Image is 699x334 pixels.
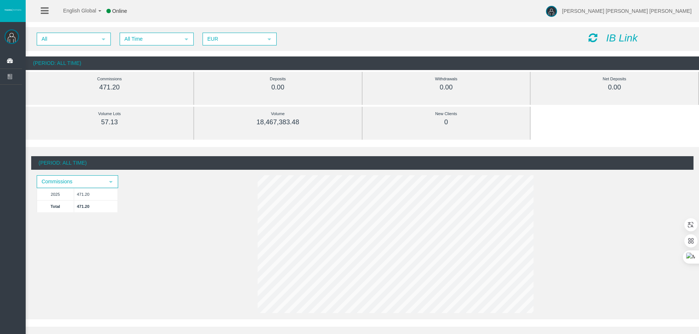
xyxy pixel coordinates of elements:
[562,8,692,14] span: [PERSON_NAME] [PERSON_NAME] [PERSON_NAME]
[547,83,682,92] div: 0.00
[379,118,514,126] div: 0
[379,83,514,92] div: 0.00
[74,200,117,212] td: 471.20
[211,83,345,92] div: 0.00
[54,8,96,14] span: English Global
[266,36,272,42] span: select
[37,33,97,45] span: All
[31,156,693,170] div: (Period: All Time)
[211,75,345,83] div: Deposits
[606,32,638,44] i: IB Link
[26,56,699,70] div: (Period: All Time)
[379,110,514,118] div: New Clients
[42,110,177,118] div: Volume Lots
[42,75,177,83] div: Commissions
[37,188,74,200] td: 2025
[4,8,22,11] img: logo.svg
[589,33,597,43] i: Reload Dashboard
[74,188,117,200] td: 471.20
[211,118,345,126] div: 18,467,383.48
[42,83,177,92] div: 471.20
[203,33,263,45] span: EUR
[42,118,177,126] div: 57.13
[183,36,189,42] span: select
[547,75,682,83] div: Net Deposits
[112,8,127,14] span: Online
[379,75,514,83] div: Withdrawals
[37,200,74,212] td: Total
[120,33,180,45] span: All Time
[37,176,104,187] span: Commissions
[211,110,345,118] div: Volume
[108,179,114,185] span: select
[546,6,557,17] img: user-image
[101,36,106,42] span: select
